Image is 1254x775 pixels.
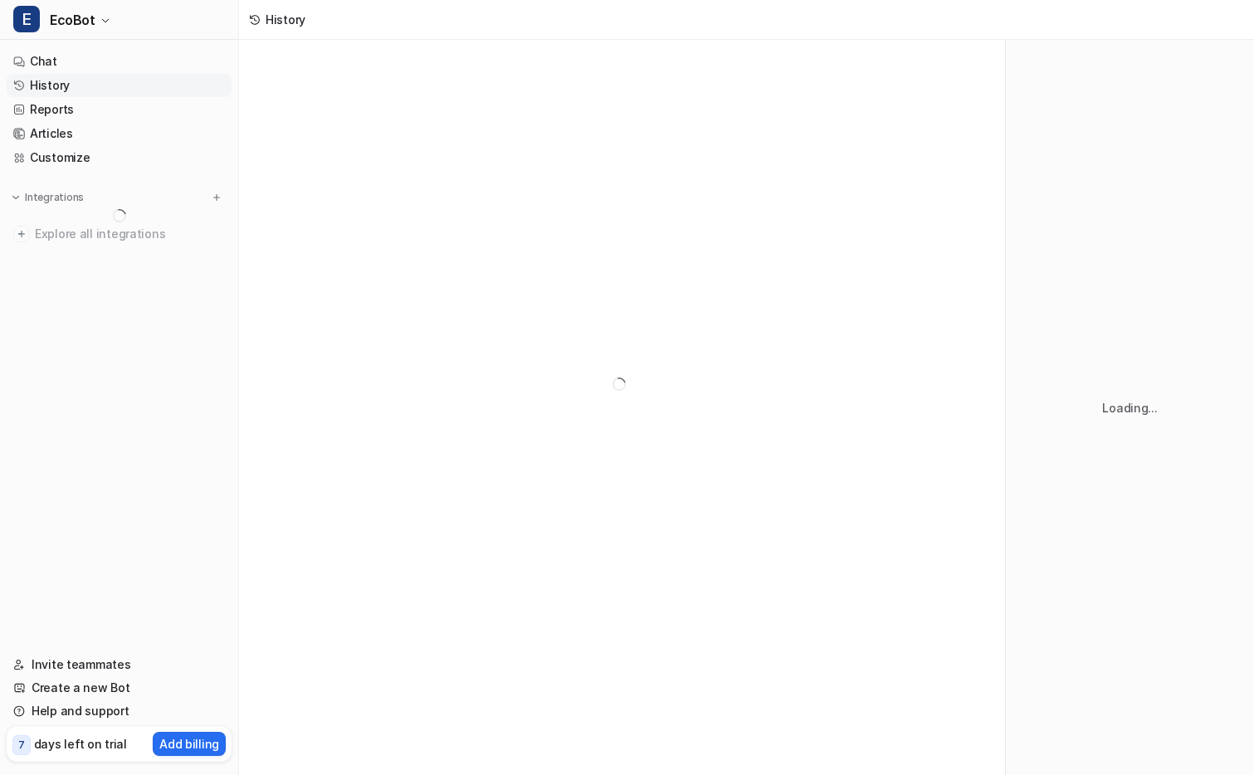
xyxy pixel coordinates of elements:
a: Reports [7,98,232,121]
a: Invite teammates [7,653,232,676]
button: Integrations [7,189,89,206]
p: Loading... [1102,399,1157,417]
p: days left on trial [34,735,127,753]
img: menu_add.svg [211,192,222,203]
img: explore all integrations [13,226,30,242]
p: Add billing [159,735,219,753]
a: Explore all integrations [7,222,232,246]
p: 7 [18,738,25,753]
div: History [266,11,305,28]
img: expand menu [10,192,22,203]
a: Create a new Bot [7,676,232,699]
span: EcoBot [50,8,95,32]
span: Explore all integrations [35,221,225,247]
button: Add billing [153,732,226,756]
a: Customize [7,146,232,169]
a: Help and support [7,699,232,723]
a: Chat [7,50,232,73]
a: History [7,74,232,97]
p: Integrations [25,191,84,204]
a: Articles [7,122,232,145]
span: E [13,6,40,32]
